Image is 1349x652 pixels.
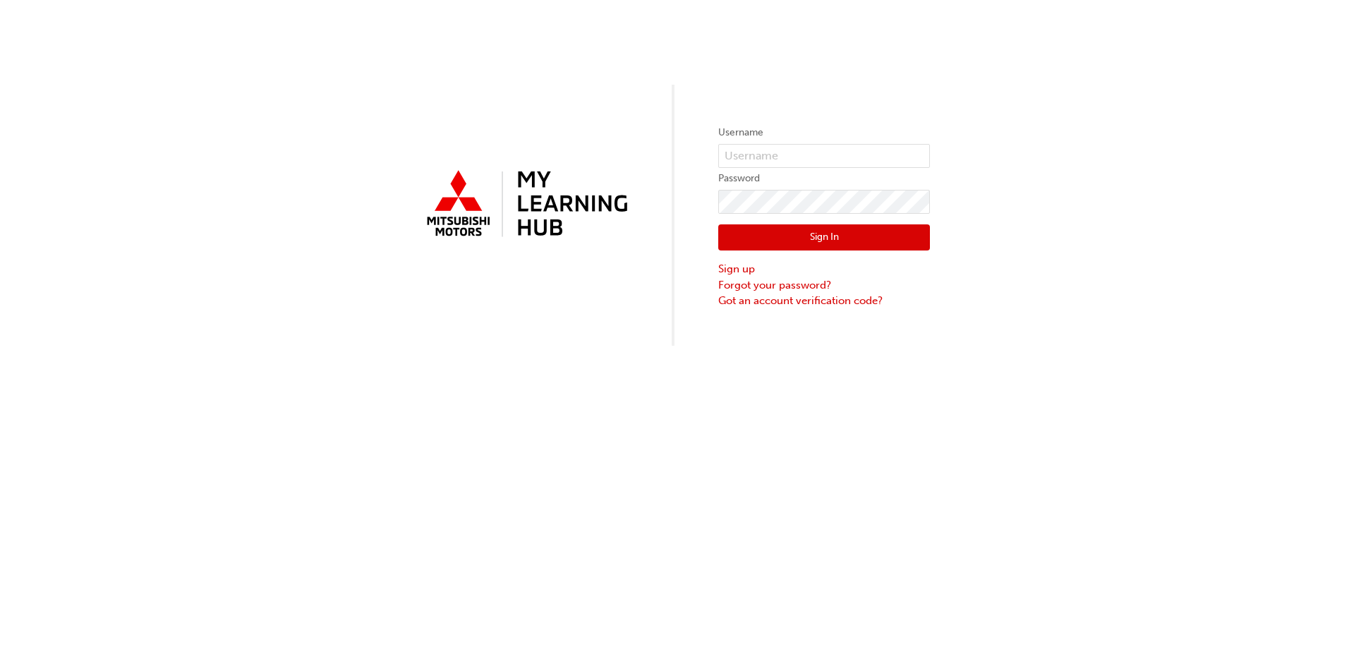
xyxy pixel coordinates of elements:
a: Sign up [718,261,930,277]
input: Username [718,144,930,168]
img: mmal [419,164,631,245]
label: Username [718,124,930,141]
a: Forgot your password? [718,277,930,294]
button: Sign In [718,224,930,251]
a: Got an account verification code? [718,293,930,309]
label: Password [718,170,930,187]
